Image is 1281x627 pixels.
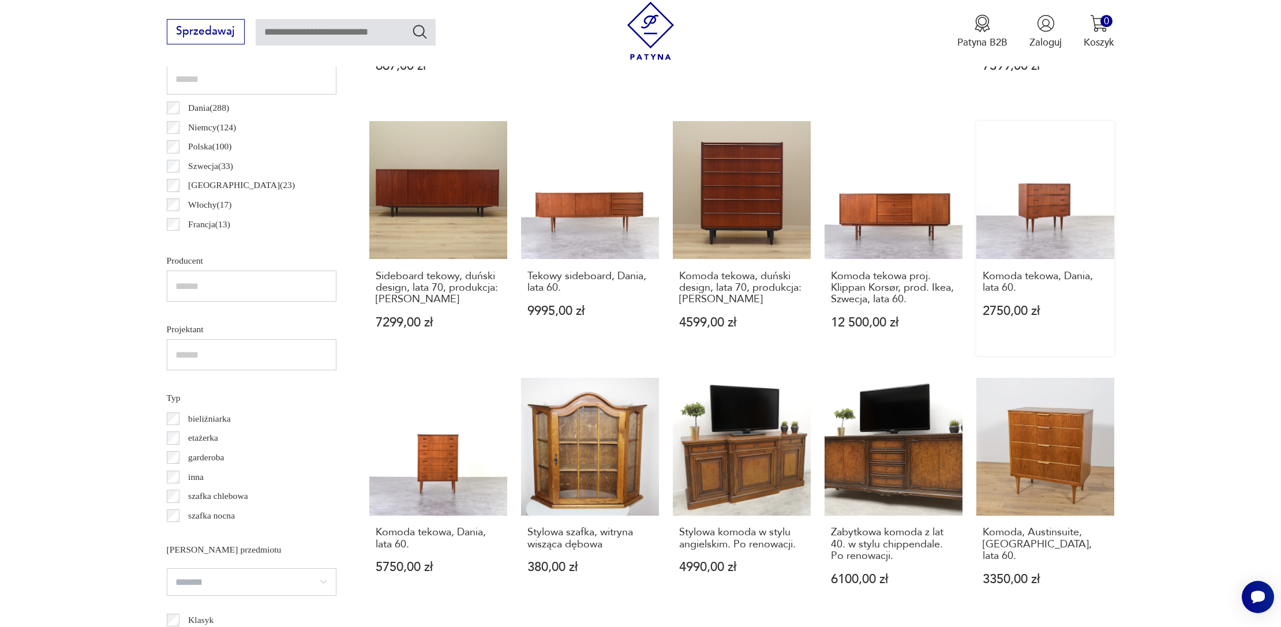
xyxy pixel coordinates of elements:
p: Francja ( 13 ) [188,217,230,232]
img: Ikona medalu [973,14,991,32]
p: szafka chlebowa [188,489,248,504]
p: 4990,00 zł [679,561,804,573]
p: Projektant [167,322,336,337]
p: szafka nocna [188,508,235,523]
h3: Tekowy sideboard, Dania, lata 60. [527,271,653,294]
a: Komoda tekowa proj. Klippan Korsør, prod. Ikea, Szwecja, lata 60.Komoda tekowa proj. Klippan Kors... [825,121,962,355]
p: Dania ( 288 ) [188,100,229,115]
p: Norwegia ( 12 ) [188,236,238,251]
a: Stylowa szafka, witryna wisząca dębowaStylowa szafka, witryna wisząca dębowa380,00 zł [521,378,659,612]
p: [PERSON_NAME] przedmiotu [167,542,336,557]
h3: Komoda tekowa proj. Klippan Korsør, prod. Ikea, Szwecja, lata 60. [831,271,956,306]
a: Tekowy sideboard, Dania, lata 60.Tekowy sideboard, Dania, lata 60.9995,00 zł [521,121,659,355]
img: Patyna - sklep z meblami i dekoracjami vintage [621,2,680,60]
p: inna [188,470,204,485]
a: Komoda tekowa, duński design, lata 70, produkcja: DaniaKomoda tekowa, duński design, lata 70, pro... [673,121,811,355]
a: Zabytkowa komoda z lat 40. w stylu chippendale. Po renowacji.Zabytkowa komoda z lat 40. w stylu c... [825,378,962,612]
div: 0 [1100,15,1113,27]
h3: Komoda tekowa, Dania, lata 60. [376,527,501,550]
p: Szwecja ( 33 ) [188,159,233,174]
p: [GEOGRAPHIC_DATA] ( 23 ) [188,178,295,193]
button: Patyna B2B [957,14,1007,49]
p: Polska ( 100 ) [188,139,231,154]
button: Szukaj [411,23,428,40]
a: Ikona medaluPatyna B2B [957,14,1007,49]
h3: Komoda, Austinsuite, [GEOGRAPHIC_DATA], lata 60. [983,527,1108,562]
p: 7299,00 zł [376,317,501,329]
a: Sideboard tekowy, duński design, lata 70, produkcja: WestergaardSideboard tekowy, duński design, ... [369,121,507,355]
h3: Komoda tekowa, Dania, lata 60. [983,271,1108,294]
p: bieliźniarka [188,411,231,426]
iframe: Smartsupp widget button [1242,581,1274,613]
p: Niemcy ( 124 ) [188,120,236,135]
button: Zaloguj [1029,14,1062,49]
p: Typ [167,391,336,406]
p: Producent [167,253,336,268]
a: Stylowa komoda w stylu angielskim. Po renowacji.Stylowa komoda w stylu angielskim. Po renowacji.4... [673,378,811,612]
p: Patyna B2B [957,36,1007,49]
a: Komoda tekowa, Dania, lata 60.Komoda tekowa, Dania, lata 60.5750,00 zł [369,378,507,612]
p: 667,00 zł [376,60,501,72]
h3: Stylowa szafka, witryna wisząca dębowa [527,527,653,550]
p: 3350,00 zł [983,573,1108,585]
p: 2750,00 zł [983,305,1108,317]
a: Sprzedawaj [167,28,245,37]
p: 7399,00 zł [983,60,1108,72]
p: 9995,00 zł [527,305,653,317]
p: 5750,00 zł [376,561,501,573]
p: Włochy ( 17 ) [188,197,231,212]
p: 380,00 zł [527,561,653,573]
h3: Stylowa komoda w stylu angielskim. Po renowacji. [679,527,804,550]
a: Komoda, Austinsuite, Wielka Brytania, lata 60.Komoda, Austinsuite, [GEOGRAPHIC_DATA], lata 60.335... [976,378,1114,612]
h3: Komoda tekowa, duński design, lata 70, produkcja: [PERSON_NAME] [679,271,804,306]
button: Sprzedawaj [167,19,245,44]
p: 4599,00 zł [679,317,804,329]
p: 6100,00 zł [831,573,956,585]
p: 12 500,00 zł [831,317,956,329]
img: Ikona koszyka [1090,14,1108,32]
p: etażerka [188,430,218,445]
p: Koszyk [1084,36,1114,49]
p: garderoba [188,450,224,465]
h3: Zabytkowa komoda z lat 40. w stylu chippendale. Po renowacji. [831,527,956,562]
a: Komoda tekowa, Dania, lata 60.Komoda tekowa, Dania, lata 60.2750,00 zł [976,121,1114,355]
button: 0Koszyk [1084,14,1114,49]
h3: Sideboard tekowy, duński design, lata 70, produkcja: [PERSON_NAME] [376,271,501,306]
img: Ikonka użytkownika [1037,14,1055,32]
p: Zaloguj [1029,36,1062,49]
